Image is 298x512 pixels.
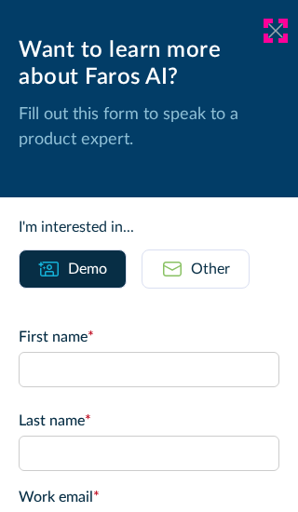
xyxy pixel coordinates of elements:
div: Want to learn more about Faros AI? [19,37,279,91]
p: Fill out this form to speak to a product expert. [19,102,279,153]
label: Last name [19,410,279,432]
div: I'm interested in... [19,216,279,238]
div: Demo [68,258,107,280]
div: Other [191,258,230,280]
label: First name [19,326,279,348]
label: Work email [19,486,279,508]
